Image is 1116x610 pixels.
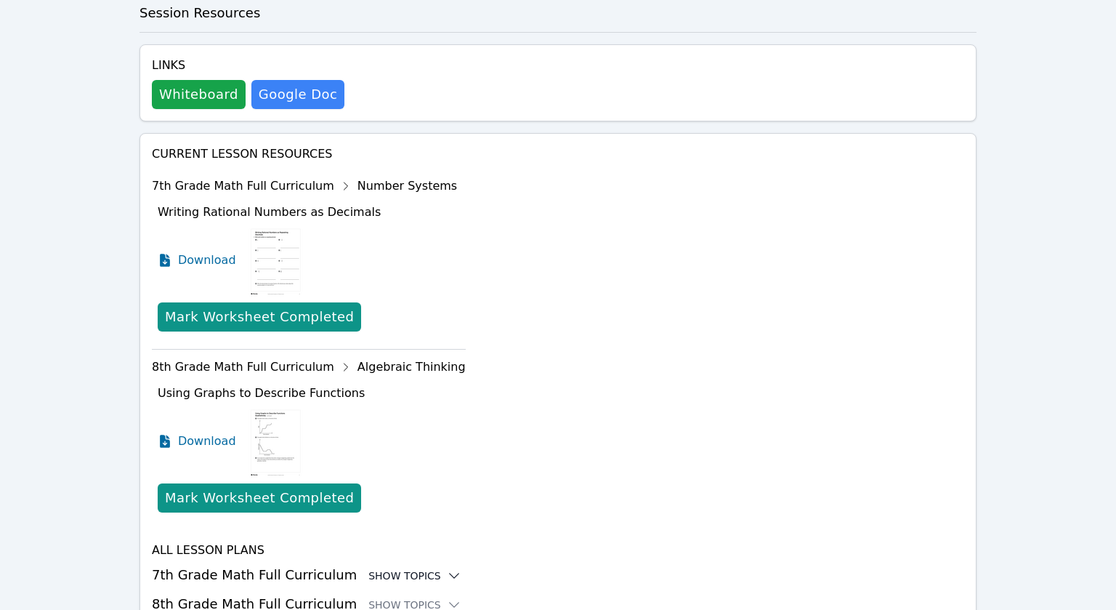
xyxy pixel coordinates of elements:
a: Download [158,224,236,297]
span: Download [178,433,236,450]
button: Show Topics [368,569,461,583]
h4: Links [152,57,344,74]
h3: Session Resources [139,3,976,23]
h3: 7th Grade Math Full Curriculum [152,565,964,585]
span: Writing Rational Numbers as Decimals [158,205,381,219]
img: Using Graphs to Describe Functions [248,405,304,478]
div: 8th Grade Math Full Curriculum Algebraic Thinking [152,356,466,379]
span: Using Graphs to Describe Functions [158,386,365,400]
div: Mark Worksheet Completed [165,488,354,508]
a: Google Doc [251,80,344,109]
span: Download [178,252,236,269]
div: 7th Grade Math Full Curriculum Number Systems [152,174,466,198]
h4: Current Lesson Resources [152,145,964,163]
h4: All Lesson Plans [152,542,964,559]
img: Writing Rational Numbers as Decimals [248,224,304,297]
button: Mark Worksheet Completed [158,302,361,332]
a: Download [158,405,236,478]
div: Mark Worksheet Completed [165,307,354,327]
button: Whiteboard [152,80,246,109]
button: Mark Worksheet Completed [158,483,361,513]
